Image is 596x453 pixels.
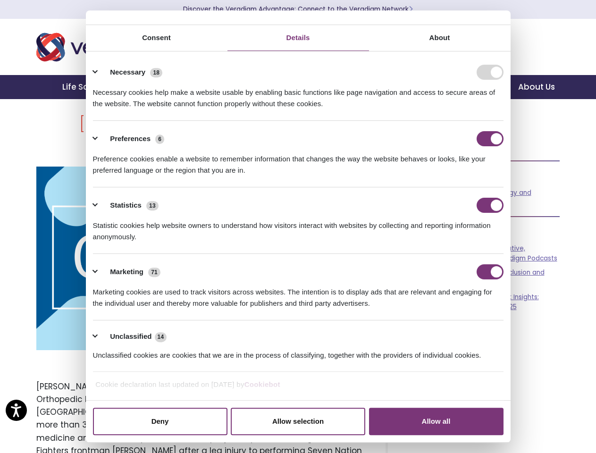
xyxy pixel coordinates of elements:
label: Preferences [110,134,151,144]
div: Necessary cookies help make a website usable by enabling basic functions like page navigation and... [93,80,504,109]
label: Statistics [110,200,142,211]
button: Allow selection [231,408,365,435]
button: Necessary (18) [93,65,168,80]
a: Consent [86,25,227,51]
button: Preferences (6) [93,131,170,146]
a: Life Sciences [51,75,129,99]
img: Veradigm logo [36,32,166,63]
a: About [369,25,511,51]
button: Unclassified (14) [93,331,173,343]
button: Allow all [369,408,504,435]
a: Cookiebot [244,380,280,388]
div: Cookie declaration last updated on [DATE] by [88,379,508,397]
button: Statistics (13) [93,198,165,213]
a: About Us [507,75,566,99]
h1: [PERSON_NAME] – Rock and Roll Orthopedic Innovator [36,115,363,151]
button: Deny [93,408,227,435]
div: Preference cookies enable a website to remember information that changes the way the website beha... [93,146,504,176]
div: Marketing cookies are used to track visitors across websites. The intention is to display ads tha... [93,279,504,309]
span: Learn More [409,5,413,14]
div: Statistic cookies help website owners to understand how visitors interact with websites by collec... [93,213,504,243]
label: Marketing [110,267,143,277]
a: Discover the Veradigm Advantage: Connect to the Veradigm NetworkLearn More [183,5,413,14]
a: Details [227,25,369,51]
label: Necessary [110,67,145,78]
button: Marketing (71) [93,264,167,279]
div: Unclassified cookies are cookies that we are in the process of classifying, together with the pro... [93,343,504,361]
